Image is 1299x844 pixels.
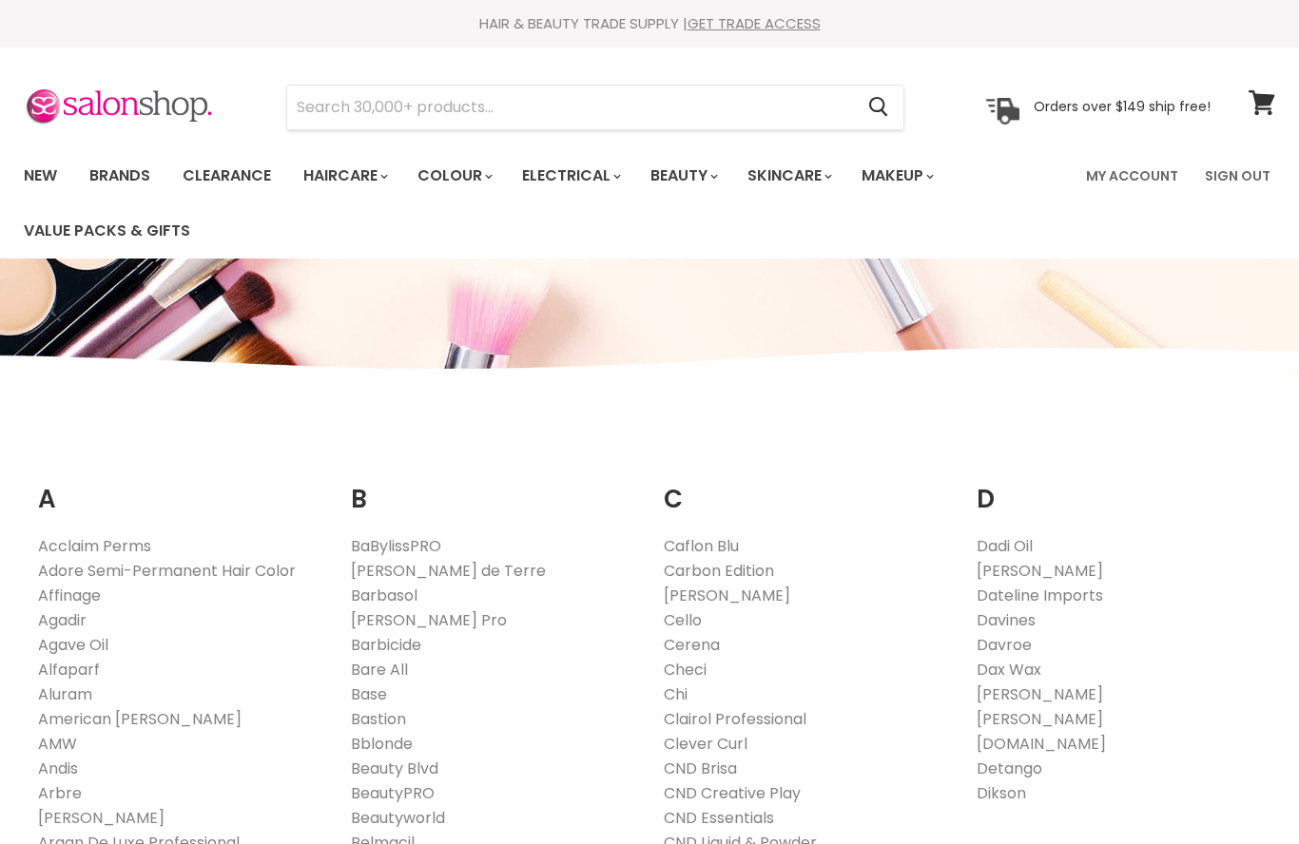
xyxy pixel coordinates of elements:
[287,86,853,129] input: Search
[977,634,1032,656] a: Davroe
[286,85,904,130] form: Product
[38,733,77,755] a: AMW
[351,585,417,606] a: Barbasol
[508,156,632,196] a: Electrical
[38,634,108,656] a: Agave Oil
[977,585,1103,606] a: Dateline Imports
[1034,98,1211,115] p: Orders over $149 ship free!
[664,708,806,730] a: Clairol Professional
[977,455,1261,519] h2: D
[10,148,1075,259] ul: Main menu
[403,156,504,196] a: Colour
[351,634,421,656] a: Barbicide
[168,156,285,196] a: Clearance
[664,585,790,606] a: [PERSON_NAME]
[1075,156,1190,196] a: My Account
[289,156,399,196] a: Haircare
[664,634,720,656] a: Cerena
[351,807,445,829] a: Beautyworld
[977,535,1033,557] a: Dadi Oil
[664,758,737,779] a: CND Brisa
[38,758,78,779] a: Andis
[75,156,165,196] a: Brands
[977,659,1041,681] a: Dax Wax
[977,733,1106,755] a: [DOMAIN_NAME]
[1204,755,1280,825] iframe: Gorgias live chat messenger
[351,733,413,755] a: Bblonde
[351,455,635,519] h2: B
[351,560,546,582] a: [PERSON_NAME] de Terre
[351,758,438,779] a: Beauty Blvd
[636,156,729,196] a: Beauty
[664,782,801,804] a: CND Creative Play
[977,560,1103,582] a: [PERSON_NAME]
[664,455,948,519] h2: C
[351,708,406,730] a: Bastion
[38,560,296,582] a: Adore Semi-Permanent Hair Color
[38,659,100,681] a: Alfaparf
[853,86,903,129] button: Search
[977,758,1042,779] a: Detango
[38,535,151,557] a: Acclaim Perms
[664,560,774,582] a: Carbon Edition
[38,782,82,804] a: Arbre
[351,683,387,705] a: Base
[664,807,774,829] a: CND Essentials
[977,708,1103,730] a: [PERSON_NAME]
[733,156,843,196] a: Skincare
[664,659,707,681] a: Checi
[1193,156,1282,196] a: Sign Out
[847,156,945,196] a: Makeup
[351,659,408,681] a: Bare All
[38,455,322,519] h2: A
[977,782,1026,804] a: Dikson
[38,609,87,631] a: Agadir
[664,683,688,705] a: Chi
[38,683,92,705] a: Aluram
[977,609,1036,631] a: Davines
[977,683,1103,705] a: [PERSON_NAME]
[10,211,204,251] a: Value Packs & Gifts
[664,733,747,755] a: Clever Curl
[351,535,441,557] a: BaBylissPRO
[10,156,71,196] a: New
[664,535,739,557] a: Caflon Blu
[664,609,702,631] a: Cello
[38,585,101,606] a: Affinage
[351,609,507,631] a: [PERSON_NAME] Pro
[688,13,821,33] a: GET TRADE ACCESS
[38,807,165,829] a: [PERSON_NAME]
[38,708,242,730] a: American [PERSON_NAME]
[351,782,435,804] a: BeautyPRO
